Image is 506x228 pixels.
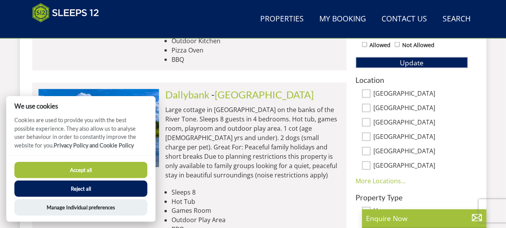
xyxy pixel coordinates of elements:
label: [GEOGRAPHIC_DATA] [374,162,468,170]
a: My Booking [317,11,369,28]
a: Dallybank [165,89,209,100]
p: Cookies are used to provide you with the best possible experience. They also allow us to analyse ... [6,116,156,155]
label: [GEOGRAPHIC_DATA] [374,119,468,127]
img: Sleeps 12 [32,3,99,23]
h2: We use cookies [6,102,156,110]
button: Manage Individual preferences [14,199,147,216]
button: Reject all [14,181,147,197]
li: Sleeps 8 [172,188,340,197]
a: [GEOGRAPHIC_DATA] [215,89,314,100]
a: Contact Us [379,11,431,28]
label: [GEOGRAPHIC_DATA] [374,147,468,156]
span: - [211,89,314,100]
label: House [374,207,468,216]
label: [GEOGRAPHIC_DATA] [374,104,468,113]
a: Search [440,11,474,28]
span: Update [400,58,424,67]
label: Allowed [370,41,391,49]
li: Outdoor Kitchen [172,36,340,46]
h3: Property Type [356,193,468,202]
li: Pizza Oven [172,46,340,55]
a: Privacy Policy and Cookie Policy [54,142,134,149]
label: [GEOGRAPHIC_DATA] [374,90,468,98]
button: Update [356,57,468,68]
h3: Location [356,76,468,84]
label: [GEOGRAPHIC_DATA] [374,133,468,142]
a: Properties [257,11,307,28]
button: Accept all [14,162,147,178]
p: Enquire Now [366,213,483,223]
iframe: Customer reviews powered by Trustpilot [28,27,110,34]
li: Hot Tub [172,197,340,206]
li: Outdoor Play Area [172,216,340,225]
p: Large cottage in [GEOGRAPHIC_DATA] on the banks of the River Tone. Sleeps 8 guests in 4 bedrooms.... [165,105,340,180]
a: More Locations... [356,177,406,185]
label: Not Allowed [403,41,435,49]
li: BBQ [172,55,340,64]
li: Games Room [172,206,340,216]
img: riverside-somerset-holiday-accommodation-home-sleeps-8.original.jpg [39,89,159,167]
